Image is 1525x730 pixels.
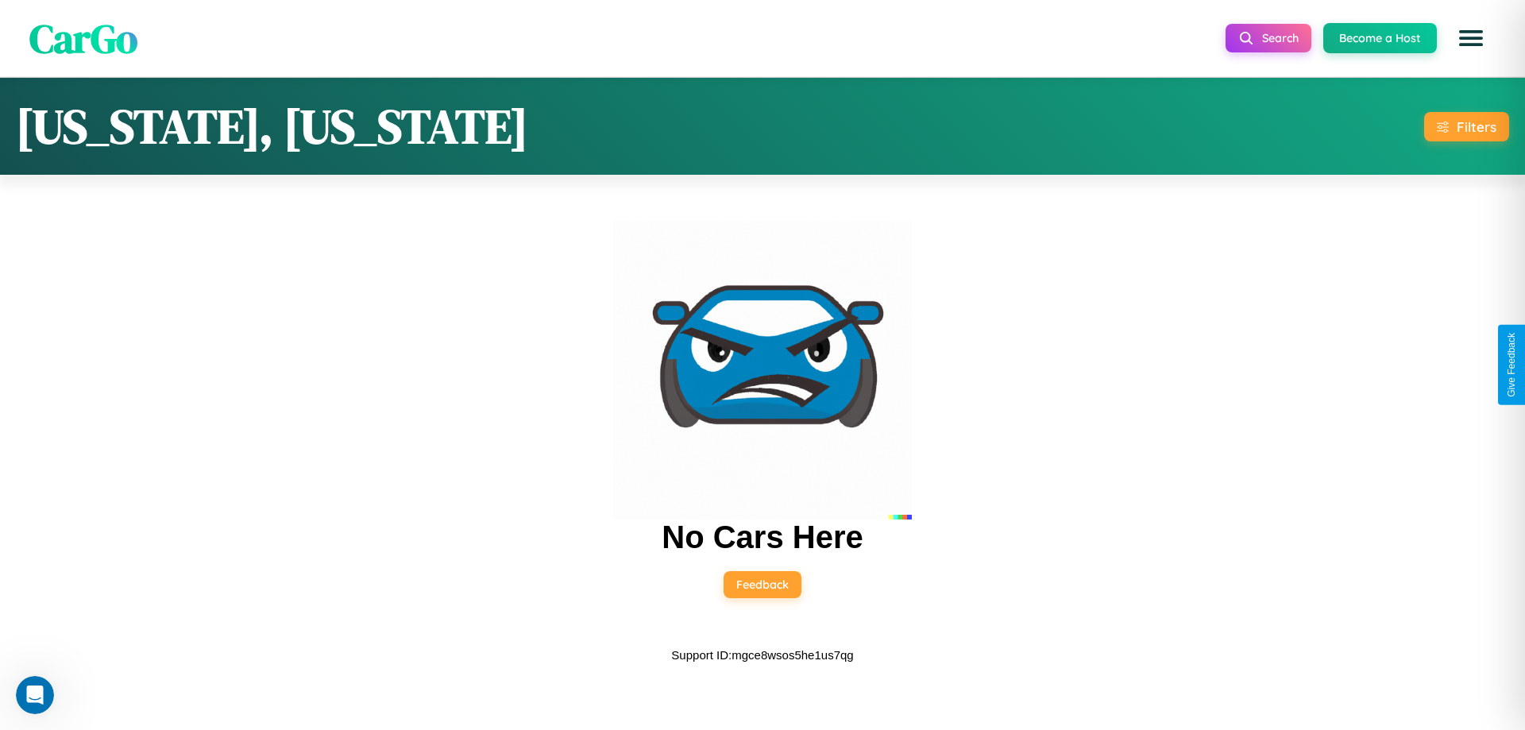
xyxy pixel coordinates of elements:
span: CarGo [29,10,137,65]
div: Filters [1457,118,1496,135]
div: Give Feedback [1506,333,1517,397]
button: Search [1226,24,1311,52]
span: Search [1262,31,1299,45]
img: car [613,221,912,519]
p: Support ID: mgce8wsos5he1us7qg [671,644,853,666]
h1: [US_STATE], [US_STATE] [16,94,528,159]
button: Open menu [1449,16,1493,60]
iframe: Intercom live chat [16,676,54,714]
h2: No Cars Here [662,519,863,555]
button: Filters [1424,112,1509,141]
button: Feedback [724,571,801,598]
button: Become a Host [1323,23,1437,53]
